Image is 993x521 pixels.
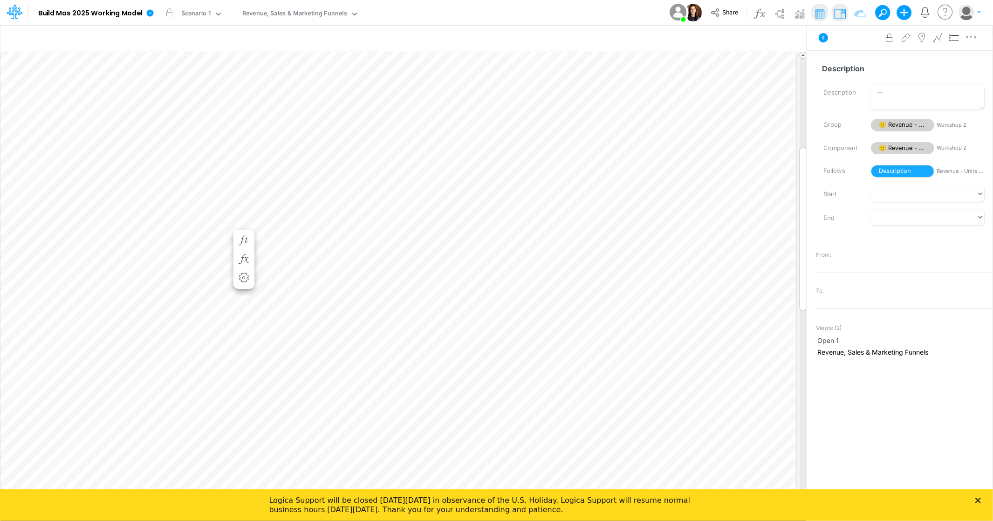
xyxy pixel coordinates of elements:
div: Revenue, Sales & Marketing Funnels [242,9,347,20]
label: End [816,210,864,226]
img: User Image Icon [684,4,702,21]
span: Open 1 [817,336,991,345]
div: Close [975,8,985,14]
b: Build Mas 2025 Working Model [38,9,143,18]
span: 🙂 Revenue - Units + COGS [871,119,934,131]
span: To: [816,287,824,295]
label: Follows [816,163,864,179]
button: Share [706,6,745,20]
span: Views: ( 2 ) [816,324,842,332]
span: Revenue, Sales & Marketing Funnels [817,347,991,357]
span: Workshop 2 [937,121,984,129]
label: Start [816,186,864,202]
label: Description [816,85,864,101]
span: Share [722,8,738,15]
span: 🙂 Revenue - Units + COGS [871,142,934,155]
label: Group [816,117,864,133]
input: Type a title here [8,29,603,48]
a: Notifications [920,7,931,18]
img: User Image Icon [667,2,688,23]
div: Scenario 1 [181,9,211,20]
span: Revenue - Units + COGS [937,167,984,175]
div: Logica Support will be closed [DATE][DATE] in observance of the U.S. Holiday. Logica Support will... [269,7,709,25]
span: From: [816,251,831,259]
span: Workshop 2 [937,144,984,152]
input: — Node name — [816,60,985,77]
span: Description [871,165,934,178]
label: Component [816,140,864,156]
